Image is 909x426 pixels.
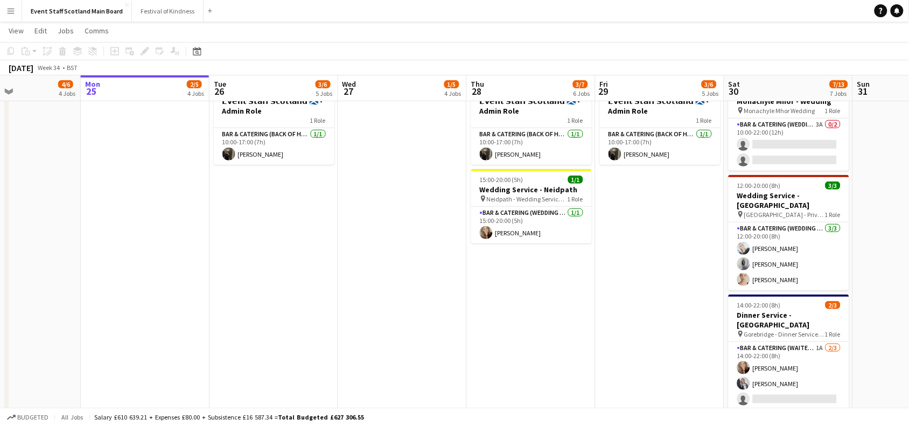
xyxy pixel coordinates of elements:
div: [DATE] [9,62,33,73]
span: 3/7 [573,80,588,88]
span: Week 34 [36,64,62,72]
span: 26 [212,85,226,97]
span: 14:00-22:00 (8h) [737,301,781,309]
app-card-role: Bar & Catering (Wedding Service Staff)1/115:00-20:00 (5h)[PERSON_NAME] [471,207,592,243]
span: Edit [34,26,47,36]
app-job-card: 10:00-17:00 (7h)1/1𝗘𝘃𝗲𝗻𝘁 𝗦𝘁𝗮𝗳𝗳 𝗦𝗰𝗼𝘁𝗹𝗮𝗻𝗱 🏴󠁧󠁢󠁳󠁣󠁴󠁿 - Admin Role1 RoleBar & Catering (Back of House)1... [471,81,592,165]
app-job-card: 10:00-17:00 (7h)1/1𝗘𝘃𝗲𝗻𝘁 𝗦𝘁𝗮𝗳𝗳 𝗦𝗰𝗼𝘁𝗹𝗮𝗻𝗱 🏴󠁧󠁢󠁳󠁣󠁴󠁿 - Admin Role1 RoleBar & Catering (Back of House)1... [214,81,334,165]
h3: Dinner Service - [GEOGRAPHIC_DATA] [729,310,849,330]
span: Fri [600,79,609,89]
app-job-card: 10:00-17:00 (7h)1/1𝗘𝘃𝗲𝗻𝘁 𝗦𝘁𝗮𝗳𝗳 𝗦𝗰𝗼𝘁𝗹𝗮𝗻𝗱 🏴󠁧󠁢󠁳󠁣󠁴󠁿 - Admin Role1 RoleBar & Catering (Back of House)1... [600,81,721,165]
span: 15:00-20:00 (5h) [480,176,523,184]
div: BST [67,64,78,72]
span: Comms [85,26,109,36]
span: All jobs [59,413,85,421]
button: Festival of Kindness [132,1,204,22]
app-job-card: 14:00-22:00 (8h)2/3Dinner Service - [GEOGRAPHIC_DATA] Gorebridge - Dinner Service Roles1 RoleBar ... [729,295,849,410]
div: Salary £610 639.21 + Expenses £80.00 + Subsistence £16 587.34 = [94,413,364,421]
app-job-card: 15:00-20:00 (5h)1/1Wedding Service - Neidpath Neidpath - Wedding Service Roles1 RoleBar & Caterin... [471,169,592,243]
span: 1 Role [310,116,326,124]
span: 1 Role [825,211,841,219]
span: Monachyle Mhor Wedding [744,107,815,115]
span: View [9,26,24,36]
span: 1 Role [825,107,841,115]
span: 1 Role [825,330,841,338]
h3: 𝗘𝘃𝗲𝗻𝘁 𝗦𝘁𝗮𝗳𝗳 𝗦𝗰𝗼𝘁𝗹𝗮𝗻𝗱 🏴󠁧󠁢󠁳󠁣󠁴󠁿 - Admin Role [471,96,592,116]
app-job-card: 12:00-20:00 (8h)3/3Wedding Service - [GEOGRAPHIC_DATA] [GEOGRAPHIC_DATA] - Private Wedding1 RoleB... [729,175,849,290]
span: 3/6 [702,80,717,88]
span: Thu [471,79,485,89]
span: 30 [727,85,740,97]
span: Sat [729,79,740,89]
span: 1 Role [568,195,583,203]
h3: Wedding Service - [GEOGRAPHIC_DATA] [729,191,849,210]
span: 2/3 [826,301,841,309]
span: 28 [470,85,485,97]
span: 29 [598,85,609,97]
span: 3/3 [826,181,841,190]
div: 4 Jobs [445,89,462,97]
a: Jobs [53,24,78,38]
span: Wed [342,79,356,89]
span: 1/5 [444,80,459,88]
span: Mon [85,79,100,89]
app-card-role: Bar & Catering (Back of House)1/110:00-17:00 (7h)[PERSON_NAME] [214,128,334,165]
app-card-role: Bar & Catering (Back of House)1/110:00-17:00 (7h)[PERSON_NAME] [600,128,721,165]
span: 31 [856,85,870,97]
span: Total Budgeted £627 306.55 [278,413,364,421]
h3: Wedding Service - Neidpath [471,185,592,194]
button: Budgeted [5,411,50,423]
span: Jobs [58,26,74,36]
app-card-role: Bar & Catering (Wedding Service Staff)3/312:00-20:00 (8h)[PERSON_NAME][PERSON_NAME][PERSON_NAME] [729,222,849,290]
span: 4/6 [58,80,73,88]
span: Gorebridge - Dinner Service Roles [744,330,825,338]
span: Sun [857,79,870,89]
span: 25 [83,85,100,97]
span: Neidpath - Wedding Service Roles [487,195,568,203]
span: 1 Role [696,116,712,124]
a: Edit [30,24,51,38]
span: 12:00-20:00 (8h) [737,181,781,190]
app-job-card: 10:00-22:00 (12h)0/2Monachyle Mhor - Wedding Monachyle Mhor Wedding1 RoleBar & Catering (Wedding ... [729,81,849,171]
div: 4 Jobs [59,89,75,97]
div: 7 Jobs [830,89,848,97]
span: Tue [214,79,226,89]
div: 6 Jobs [574,89,590,97]
h3: 𝗘𝘃𝗲𝗻𝘁 𝗦𝘁𝗮𝗳𝗳 𝗦𝗰𝗼𝘁𝗹𝗮𝗻𝗱 🏴󠁧󠁢󠁳󠁣󠁴󠁿 - Admin Role [600,96,721,116]
span: 27 [341,85,356,97]
span: Budgeted [17,414,48,421]
a: View [4,24,28,38]
div: 5 Jobs [702,89,719,97]
app-card-role: Bar & Catering (Back of House)1/110:00-17:00 (7h)[PERSON_NAME] [471,128,592,165]
div: 4 Jobs [187,89,204,97]
app-card-role: Bar & Catering (Waiter / waitress)1A2/314:00-22:00 (8h)[PERSON_NAME][PERSON_NAME] [729,342,849,410]
a: Comms [80,24,113,38]
span: 2/5 [187,80,202,88]
span: 1/1 [568,176,583,184]
span: [GEOGRAPHIC_DATA] - Private Wedding [744,211,825,219]
h3: Monachyle Mhor - Wedding [729,96,849,106]
button: Event Staff Scotland Main Board [22,1,132,22]
span: 7/13 [830,80,848,88]
div: 5 Jobs [316,89,333,97]
app-card-role: Bar & Catering (Wedding Service Staff)3A0/210:00-22:00 (12h) [729,118,849,171]
span: 1 Role [568,116,583,124]
span: 3/6 [316,80,331,88]
h3: 𝗘𝘃𝗲𝗻𝘁 𝗦𝘁𝗮𝗳𝗳 𝗦𝗰𝗼𝘁𝗹𝗮𝗻𝗱 🏴󠁧󠁢󠁳󠁣󠁴󠁿 - Admin Role [214,96,334,116]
